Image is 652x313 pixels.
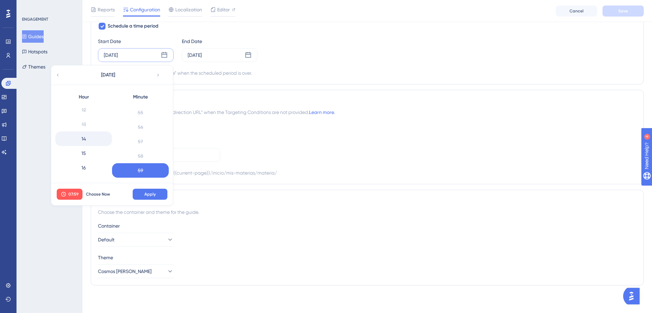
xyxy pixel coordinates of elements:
button: Choose Now [82,189,113,200]
span: Reports [98,6,115,14]
div: 14 [55,132,112,146]
button: Guides [22,30,44,43]
div: 17 [55,175,112,189]
div: https://{{current-page}}/inicio/mis-materias/materia/ [156,169,277,177]
span: Apply [144,191,156,197]
div: 57 [112,134,169,149]
span: Choose Now [86,191,110,197]
div: 59 [112,163,169,178]
div: 12 [55,103,112,117]
div: ENGAGEMENT [22,17,48,22]
span: Localization [175,6,202,14]
div: Advanced Settings [98,197,637,205]
button: Hotspots [22,45,47,58]
div: [DATE] [104,51,118,59]
div: 55 [112,105,169,120]
div: Container [98,222,637,230]
span: Editor [217,6,230,14]
div: [DATE] [188,51,202,59]
button: [DATE] [74,68,142,82]
div: 16 [55,160,112,175]
div: End Date [182,37,257,45]
span: Save [618,8,628,14]
span: Configuration [130,6,160,14]
span: Need Help? [16,2,43,10]
div: Automatically set as “Inactive” when the scheduled period is over. [110,69,252,77]
span: The browser will redirect to the “Redirection URL” when the Targeting Conditions are not provided. [98,108,335,116]
div: 56 [112,120,169,134]
span: Cosmos [PERSON_NAME] [98,267,152,275]
button: Cancel [556,6,597,17]
div: Start Date [98,37,174,45]
a: Learn more. [309,109,335,115]
button: Apply [133,189,167,200]
iframe: UserGuiding AI Assistant Launcher [623,286,644,306]
div: Theme [98,253,637,262]
button: 07:59 [57,189,82,200]
button: Default [98,233,174,247]
span: Schedule a time period [108,22,158,30]
div: 58 [112,149,169,163]
div: Hour [55,90,112,104]
span: Default [98,236,114,244]
span: Cancel [570,8,584,14]
button: Save [603,6,644,17]
span: 07:59 [68,191,79,197]
div: Choose the container and theme for the guide. [98,208,637,216]
div: 15 [55,146,112,160]
button: Cosmos [PERSON_NAME] [98,264,174,278]
span: [DATE] [101,71,115,79]
div: Redirection [98,97,637,105]
div: 4 [48,3,50,9]
div: Minute [112,90,169,104]
button: Themes [22,61,45,73]
div: 13 [55,117,112,132]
